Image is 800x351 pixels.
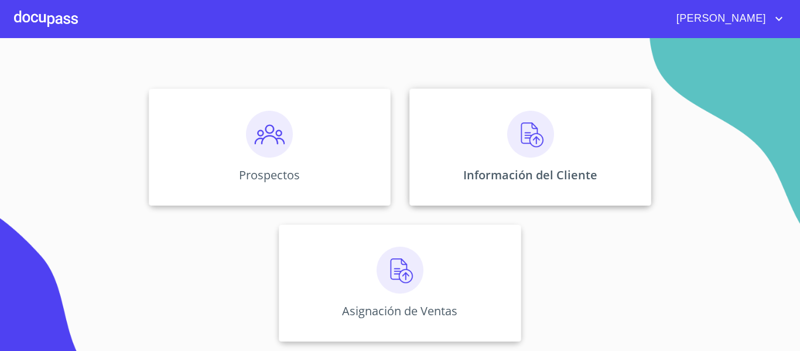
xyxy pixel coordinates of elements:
span: [PERSON_NAME] [668,9,772,28]
p: Asignación de Ventas [342,303,457,319]
p: Prospectos [239,167,300,183]
img: carga.png [507,111,554,158]
img: carga.png [377,247,423,294]
button: account of current user [668,9,786,28]
p: Información del Cliente [463,167,597,183]
img: prospectos.png [246,111,293,158]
